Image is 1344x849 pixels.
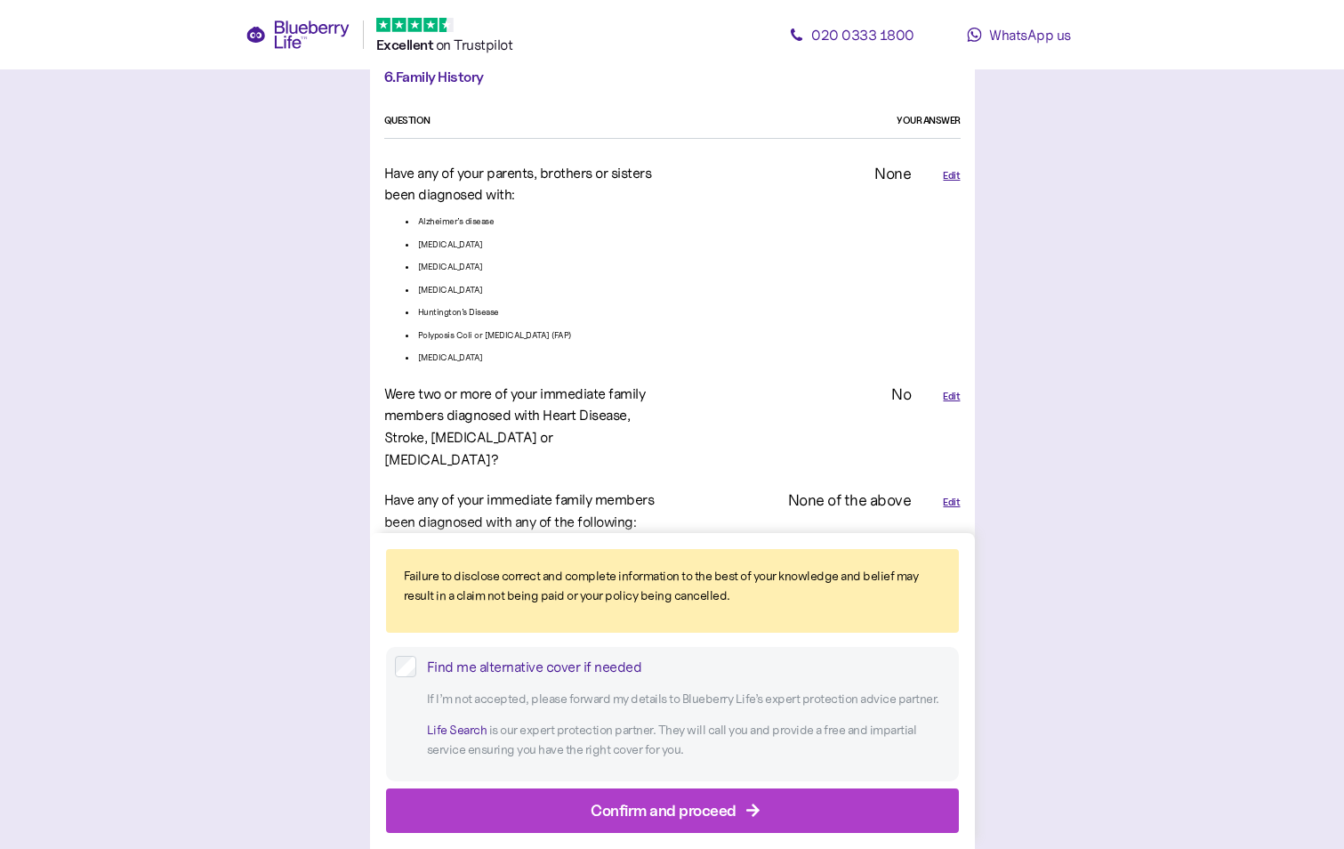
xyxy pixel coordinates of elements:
[772,17,932,53] a: 020 0333 1800
[418,351,483,365] span: [MEDICAL_DATA]
[418,214,495,229] span: Alzheimer’s disease
[384,489,665,533] div: Have any of your immediate family members been diagnosed with any of the following:
[874,162,911,186] div: None
[897,113,961,128] div: YOUR ANSWER
[376,36,436,53] span: Excellent ️
[436,36,513,53] span: on Trustpilot
[384,67,961,89] div: 6. Family History
[680,383,912,407] div: No
[384,162,665,206] div: Have any of your parents, brothers or sisters been diagnosed with:
[404,568,941,606] div: Failure to disclose correct and complete information to the best of your knowledge and belief may...
[384,383,665,471] div: Were two or more of your immediate family members diagnosed with Heart Disease, Stroke, [MEDICAL_...
[427,723,487,739] a: Life Search
[989,26,1071,44] span: WhatsApp us
[427,690,950,709] p: If I’m not accepted, please forward my details to Blueberry Life ’s expert protection advice part...
[591,798,736,822] div: Confirm and proceed
[418,260,483,274] span: [MEDICAL_DATA]
[427,656,950,678] div: Find me alternative cover if needed
[811,26,914,44] span: 020 0333 1800
[943,168,960,183] button: Edit
[418,305,499,319] span: Huntington’s Disease
[680,489,912,513] div: None of the above
[418,283,483,297] span: [MEDICAL_DATA]
[418,238,483,252] span: [MEDICAL_DATA]
[384,113,431,128] div: QUESTION
[427,722,950,760] p: is our expert protection partner. They will call you and provide a free and impartial service ens...
[939,17,1099,53] a: WhatsApp us
[418,328,571,343] span: Polyposis Coli or [MEDICAL_DATA] (FAP)
[943,389,960,404] button: Edit
[943,495,960,510] button: Edit
[386,788,959,833] button: Confirm and proceed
